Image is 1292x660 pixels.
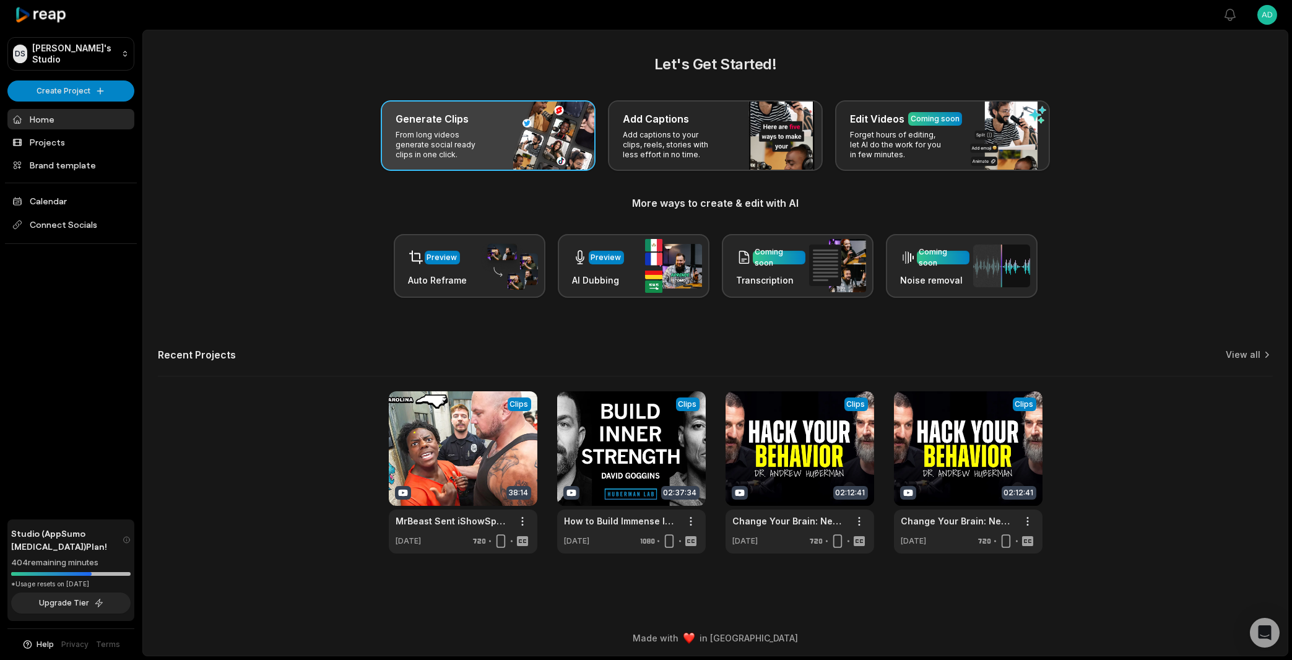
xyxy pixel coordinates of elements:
button: Create Project [7,80,134,102]
div: *Usage resets on [DATE] [11,580,131,589]
span: Studio (AppSumo [MEDICAL_DATA]) Plan! [11,527,123,553]
h3: Edit Videos [850,111,904,126]
p: From long videos generate social ready clips in one click. [396,130,492,160]
div: Coming soon [755,246,803,269]
a: Change Your Brain: Neuroscientist [PERSON_NAME] | [PERSON_NAME] Podcast [901,515,1015,528]
h3: AI Dubbing [573,274,624,287]
a: View all [1226,349,1260,361]
img: heart emoji [683,633,695,644]
div: DS [13,45,27,63]
h3: Generate Clips [396,111,469,126]
div: Open Intercom Messenger [1250,618,1280,648]
div: 404 remaining minutes [11,557,131,569]
a: Brand template [7,155,134,175]
span: Help [37,639,54,650]
div: Preview [427,252,457,263]
h3: More ways to create & edit with AI [158,196,1273,211]
h2: Let's Get Started! [158,53,1273,76]
img: ai_dubbing.png [645,239,702,293]
div: Coming soon [919,246,967,269]
a: Privacy [62,639,89,650]
h3: Add Captions [623,111,689,126]
p: [PERSON_NAME]'s Studio [32,43,116,65]
img: noise_removal.png [973,245,1030,287]
a: Projects [7,132,134,152]
h3: Noise removal [901,274,969,287]
h3: Transcription [737,274,805,287]
span: Connect Socials [7,214,134,236]
h2: Recent Projects [158,349,236,361]
button: Upgrade Tier [11,593,131,614]
a: Change Your Brain: Neuroscientist [PERSON_NAME] | [PERSON_NAME] Podcast [733,515,847,528]
div: Made with in [GEOGRAPHIC_DATA] [154,632,1277,645]
p: Forget hours of editing, let AI do the work for you in few minutes. [850,130,946,160]
a: Calendar [7,191,134,211]
a: Home [7,109,134,129]
a: Terms [97,639,121,650]
h3: Auto Reframe [409,274,467,287]
a: How to Build Immense Inner Strength | [PERSON_NAME] [565,515,679,528]
p: Add captions to your clips, reels, stories with less effort in no time. [623,130,719,160]
button: Help [22,639,54,650]
img: auto_reframe.png [481,242,538,290]
a: MrBeast Sent iShowSpeed To Prison.. [396,515,510,528]
div: Coming soon [911,113,960,124]
img: transcription.png [809,239,866,292]
div: Preview [591,252,622,263]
